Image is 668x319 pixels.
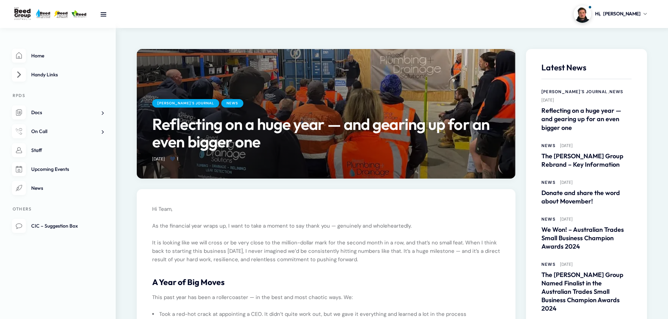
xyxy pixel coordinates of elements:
a: Reflecting on a huge year — and gearing up for an even bigger one [541,106,632,132]
a: [PERSON_NAME]'s Journal [152,99,219,108]
a: Profile picture of Dylan GledhillHi,[PERSON_NAME] [574,5,647,23]
span: [DATE] [560,261,577,268]
a: 1 [170,156,183,162]
a: News [541,261,555,268]
p: It is looking like we will cross or be very close to the million-dollar mark for the second month... [152,238,500,264]
a: News [609,89,623,95]
span: [PERSON_NAME] [603,10,641,18]
a: [PERSON_NAME]'s Journal [541,89,608,95]
span: , [608,89,609,95]
span: [DATE] [560,216,577,222]
h5: Latest News [541,63,632,79]
a: News [541,216,555,222]
a: News [541,143,555,149]
a: The [PERSON_NAME] Group Named Finalist in the Australian Trades Small Business Champion Awards 2024 [541,271,632,313]
h1: Reflecting on a huge year — and gearing up for an even bigger one [152,116,500,151]
p: Hi Team, [152,205,500,213]
span: [DATE] [560,179,577,186]
span: Hi, [595,10,601,18]
p: This past year has been a rollercoaster — in the best and most chaotic ways. We: [152,293,500,301]
span: 1 [177,156,178,162]
span: [DATE] [541,97,559,103]
span: [DATE] [560,143,577,149]
li: Took a red-hot crack at appointing a CEO. It didn’t quite work out, but we gave it everything and... [158,310,500,318]
img: Profile picture of Dylan Gledhill [574,5,591,23]
a: Donate and share the word about Movember! [541,189,632,206]
p: As the financial year wraps up, I want to take a moment to say thank you — genuinely and wholehea... [152,222,500,230]
a: We Won! – Australian Trades Small Business Champion Awards 2024 [541,226,632,251]
a: News [221,99,243,108]
a: The [PERSON_NAME] Group Rebrand – Key Information [541,152,632,169]
span: [DATE] [152,156,169,162]
strong: A Year of Big Moves [152,277,225,287]
a: News [541,179,555,186]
